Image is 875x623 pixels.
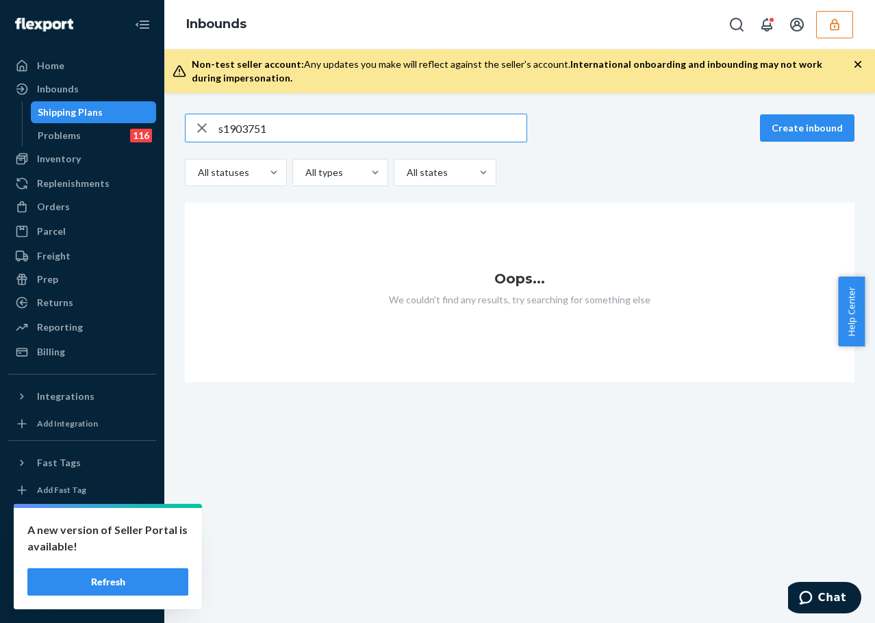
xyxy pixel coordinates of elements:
[38,129,81,142] div: Problems
[8,316,156,338] a: Reporting
[27,568,188,596] button: Refresh
[192,58,304,70] span: Non-test seller account:
[8,452,156,474] button: Fast Tags
[37,177,110,190] div: Replenishments
[129,11,156,38] button: Close Navigation
[130,129,152,142] div: 116
[8,268,156,290] a: Prep
[760,114,854,142] button: Create inbound
[185,271,854,286] h1: Oops...
[8,220,156,242] a: Parcel
[37,418,98,429] div: Add Integration
[304,166,305,179] input: All types
[838,277,865,346] button: Help Center
[37,320,83,334] div: Reporting
[8,538,156,560] button: Talk to Support
[783,11,811,38] button: Open account menu
[8,196,156,218] a: Orders
[8,245,156,267] a: Freight
[192,58,853,85] div: Any updates you make will reflect against the seller's account.
[37,484,86,496] div: Add Fast Tag
[175,5,257,44] ol: breadcrumbs
[8,385,156,407] button: Integrations
[218,114,527,142] input: Search inbounds by name, destination, msku...
[405,166,407,179] input: All states
[31,101,157,123] a: Shipping Plans
[8,585,156,607] button: Give Feedback
[196,166,198,179] input: All statuses
[37,296,73,309] div: Returns
[37,59,64,73] div: Home
[37,390,94,403] div: Integrations
[31,125,157,147] a: Problems116
[186,16,246,31] a: Inbounds
[37,456,81,470] div: Fast Tags
[37,249,71,263] div: Freight
[37,272,58,286] div: Prep
[8,413,156,435] a: Add Integration
[8,341,156,363] a: Billing
[788,582,861,616] iframe: Opens a widget where you can chat to one of our agents
[753,11,781,38] button: Open notifications
[8,292,156,314] a: Returns
[8,55,156,77] a: Home
[8,561,156,583] a: Help Center
[8,173,156,194] a: Replenishments
[8,479,156,501] a: Add Fast Tag
[37,225,66,238] div: Parcel
[8,148,156,170] a: Inventory
[15,18,73,31] img: Flexport logo
[185,293,854,307] p: We couldn't find any results, try searching for something else
[38,105,103,119] div: Shipping Plans
[8,78,156,100] a: Inbounds
[37,200,70,214] div: Orders
[27,522,188,555] p: A new version of Seller Portal is available!
[8,515,156,537] a: Settings
[37,82,79,96] div: Inbounds
[723,11,750,38] button: Open Search Box
[37,152,81,166] div: Inventory
[37,345,65,359] div: Billing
